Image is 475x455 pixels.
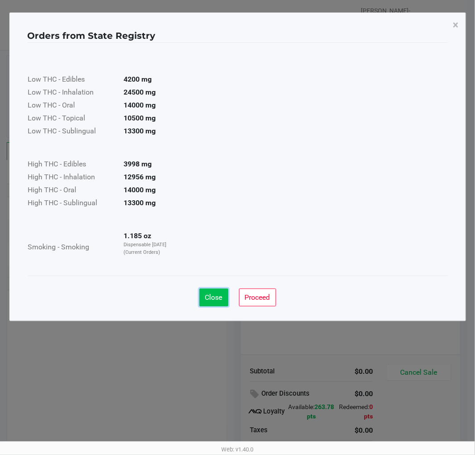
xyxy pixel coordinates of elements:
[124,88,156,96] strong: 24500 mg
[124,114,156,122] strong: 10500 mg
[124,173,156,181] strong: 12956 mg
[28,230,117,265] td: Smoking - Smoking
[199,289,228,306] button: Close
[28,29,156,42] h4: Orders from State Registry
[28,158,117,171] td: High THC - Edibles
[453,19,459,31] span: ×
[124,101,156,109] strong: 14000 mg
[124,127,156,135] strong: 13300 mg
[124,160,152,168] strong: 3998 mg
[28,87,117,99] td: Low THC - Inhalation
[28,99,117,112] td: Low THC - Oral
[245,293,270,302] span: Proceed
[222,447,254,453] span: Web: v1.40.0
[28,171,117,184] td: High THC - Inhalation
[28,197,117,210] td: High THC - Sublingual
[28,184,117,197] td: High THC - Oral
[124,75,152,83] strong: 4200 mg
[28,74,117,87] td: Low THC - Edibles
[124,232,152,240] strong: 1.185 oz
[28,112,117,125] td: Low THC - Topical
[446,12,466,37] button: Close
[28,125,117,138] td: Low THC - Sublingual
[124,199,156,207] strong: 13300 mg
[124,186,156,194] strong: 14000 mg
[239,289,276,306] button: Proceed
[124,241,172,256] p: Dispensable [DATE] (Current Orders)
[205,293,223,302] span: Close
